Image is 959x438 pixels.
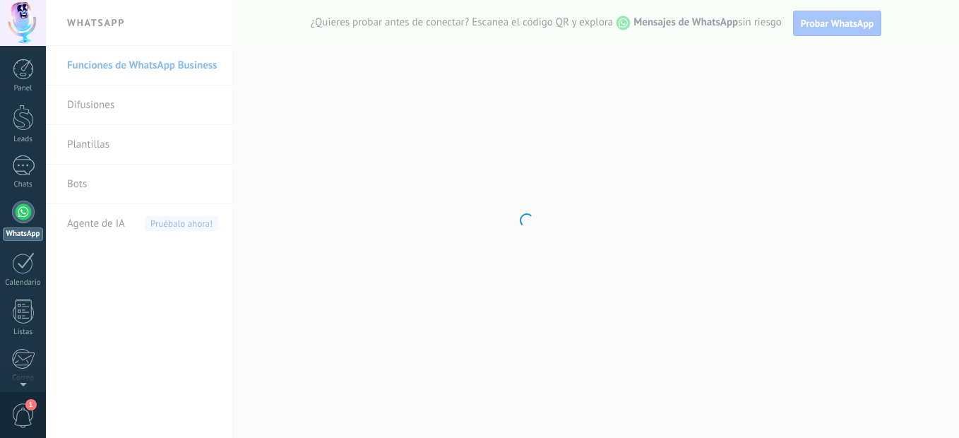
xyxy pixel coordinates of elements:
[3,180,44,189] div: Chats
[3,227,43,241] div: WhatsApp
[3,84,44,93] div: Panel
[3,135,44,144] div: Leads
[3,278,44,288] div: Calendario
[3,328,44,337] div: Listas
[25,399,37,410] span: 1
